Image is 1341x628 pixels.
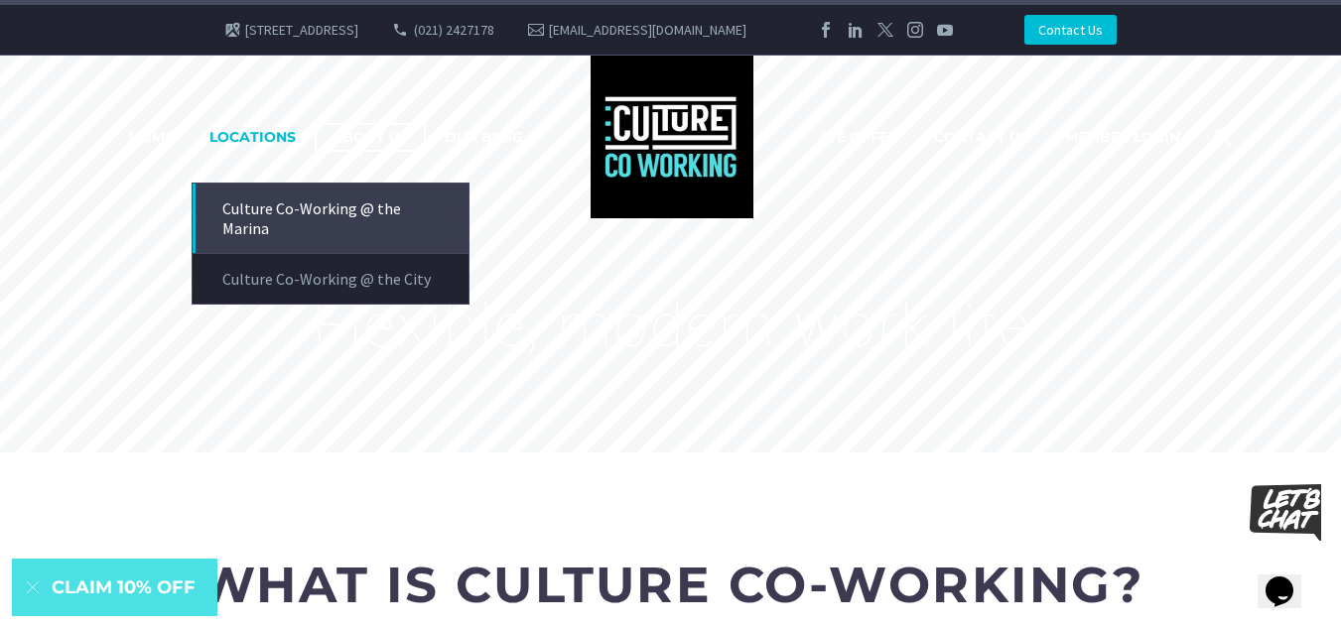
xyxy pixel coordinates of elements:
a: MEMBER LOGIN [1050,125,1195,150]
a: Culture Co-Working @ the City [193,254,469,304]
a: WE OFFER [806,125,913,150]
a: [EMAIL_ADDRESS][DOMAIN_NAME] [549,21,746,39]
div: [STREET_ADDRESS] [207,15,375,45]
a: Culture Co-Working @ the Marina [193,184,469,253]
a: CONTACT US [919,125,1044,150]
a: (021) 2427178 [414,21,494,39]
a: Contact Us [1024,15,1117,45]
iframe: chat widget [1242,476,1321,549]
img: Chat attention grabber [8,8,87,64]
rs-layer: Flexible, modern work life [313,297,1031,355]
a: OUR BLOG [430,125,538,150]
img: Culture Co-Working [591,56,753,218]
iframe: chat widget [1258,549,1321,608]
h1: WHAT IS CULTURE CO-WORKING? [90,551,1252,619]
a: ABOUT US [315,123,426,152]
a: HOME [114,125,189,150]
a: LOCATIONS [195,125,311,150]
